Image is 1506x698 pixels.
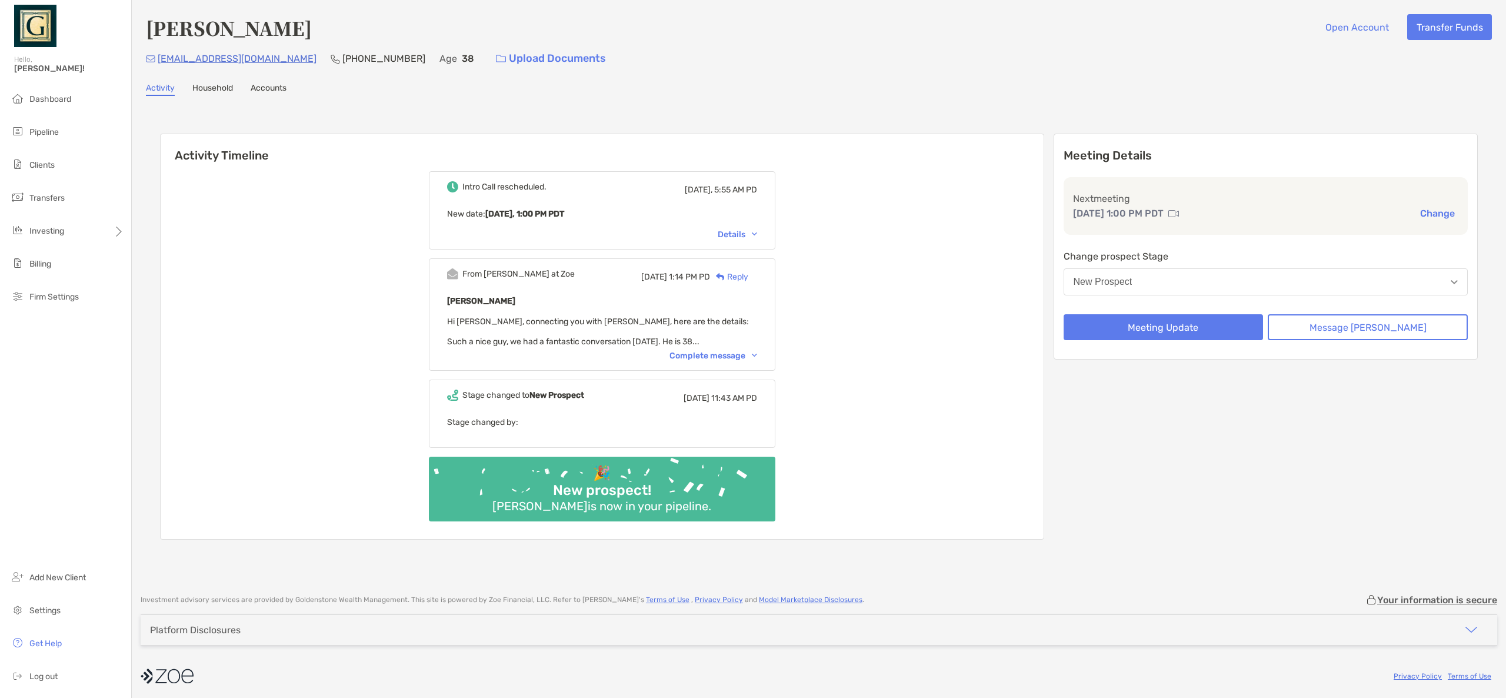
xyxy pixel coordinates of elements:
[711,393,757,403] span: 11:43 AM PD
[1451,280,1458,284] img: Open dropdown arrow
[11,669,25,683] img: logout icon
[447,390,458,401] img: Event icon
[488,46,614,71] a: Upload Documents
[1394,672,1442,680] a: Privacy Policy
[1064,249,1468,264] p: Change prospect Stage
[11,603,25,617] img: settings icon
[447,317,749,347] span: Hi [PERSON_NAME], connecting you with [PERSON_NAME], here are the details: Such a nice guy, we ha...
[1064,148,1468,163] p: Meeting Details
[141,596,864,604] p: Investment advisory services are provided by Goldenstone Wealth Management . This site is powered...
[714,185,757,195] span: 5:55 AM PD
[529,390,584,400] b: New Prospect
[11,124,25,138] img: pipeline icon
[1448,672,1491,680] a: Terms of Use
[759,596,862,604] a: Model Marketplace Disclosures
[429,457,775,511] img: Confetti
[685,185,712,195] span: [DATE],
[29,639,62,649] span: Get Help
[11,570,25,584] img: add_new_client icon
[141,663,194,690] img: company logo
[1073,191,1459,206] p: Next meeting
[669,351,757,361] div: Complete message
[1417,207,1458,220] button: Change
[11,289,25,303] img: firm-settings icon
[29,94,71,104] span: Dashboard
[1464,623,1478,637] img: icon arrow
[1073,206,1164,221] p: [DATE] 1:00 PM PDT
[496,55,506,63] img: button icon
[462,390,584,400] div: Stage changed to
[29,672,58,682] span: Log out
[588,465,615,482] div: 🎉
[646,596,689,604] a: Terms of Use
[11,256,25,270] img: billing icon
[146,55,155,62] img: Email Icon
[718,230,757,240] div: Details
[684,393,709,403] span: [DATE]
[669,272,710,282] span: 1:14 PM PD
[462,182,547,192] div: Intro Call rescheduled.
[447,207,757,221] p: New date :
[752,232,757,236] img: Chevron icon
[710,271,748,283] div: Reply
[1074,277,1132,287] div: New Prospect
[29,292,79,302] span: Firm Settings
[14,5,56,47] img: Zoe Logo
[29,127,59,137] span: Pipeline
[695,596,743,604] a: Privacy Policy
[29,160,55,170] span: Clients
[146,83,175,96] a: Activity
[447,268,458,280] img: Event icon
[447,181,458,192] img: Event icon
[548,482,656,499] div: New prospect!
[447,415,757,430] p: Stage changed by:
[462,269,575,279] div: From [PERSON_NAME] at Zoe
[752,354,757,357] img: Chevron icon
[1316,14,1398,40] button: Open Account
[331,54,340,64] img: Phone Icon
[29,226,64,236] span: Investing
[11,157,25,171] img: clients icon
[29,193,65,203] span: Transfers
[485,209,564,219] b: [DATE], 1:00 PM PDT
[1064,314,1264,340] button: Meeting Update
[342,51,425,66] p: [PHONE_NUMBER]
[488,499,716,513] div: [PERSON_NAME] is now in your pipeline.
[1168,209,1179,218] img: communication type
[158,51,316,66] p: [EMAIL_ADDRESS][DOMAIN_NAME]
[146,14,312,41] h4: [PERSON_NAME]
[462,51,474,66] p: 38
[150,624,241,636] div: Platform Disclosures
[1377,594,1497,606] p: Your information is secure
[716,273,725,281] img: Reply icon
[29,573,86,583] span: Add New Client
[161,134,1044,162] h6: Activity Timeline
[29,259,51,269] span: Billing
[1268,314,1468,340] button: Message [PERSON_NAME]
[11,190,25,204] img: transfers icon
[11,636,25,650] img: get-help icon
[641,272,667,282] span: [DATE]
[29,606,61,616] span: Settings
[11,223,25,237] img: investing icon
[192,83,233,96] a: Household
[251,83,286,96] a: Accounts
[11,91,25,105] img: dashboard icon
[447,296,515,306] b: [PERSON_NAME]
[1064,268,1468,295] button: New Prospect
[14,64,124,74] span: [PERSON_NAME]!
[1407,14,1492,40] button: Transfer Funds
[439,51,457,66] p: Age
